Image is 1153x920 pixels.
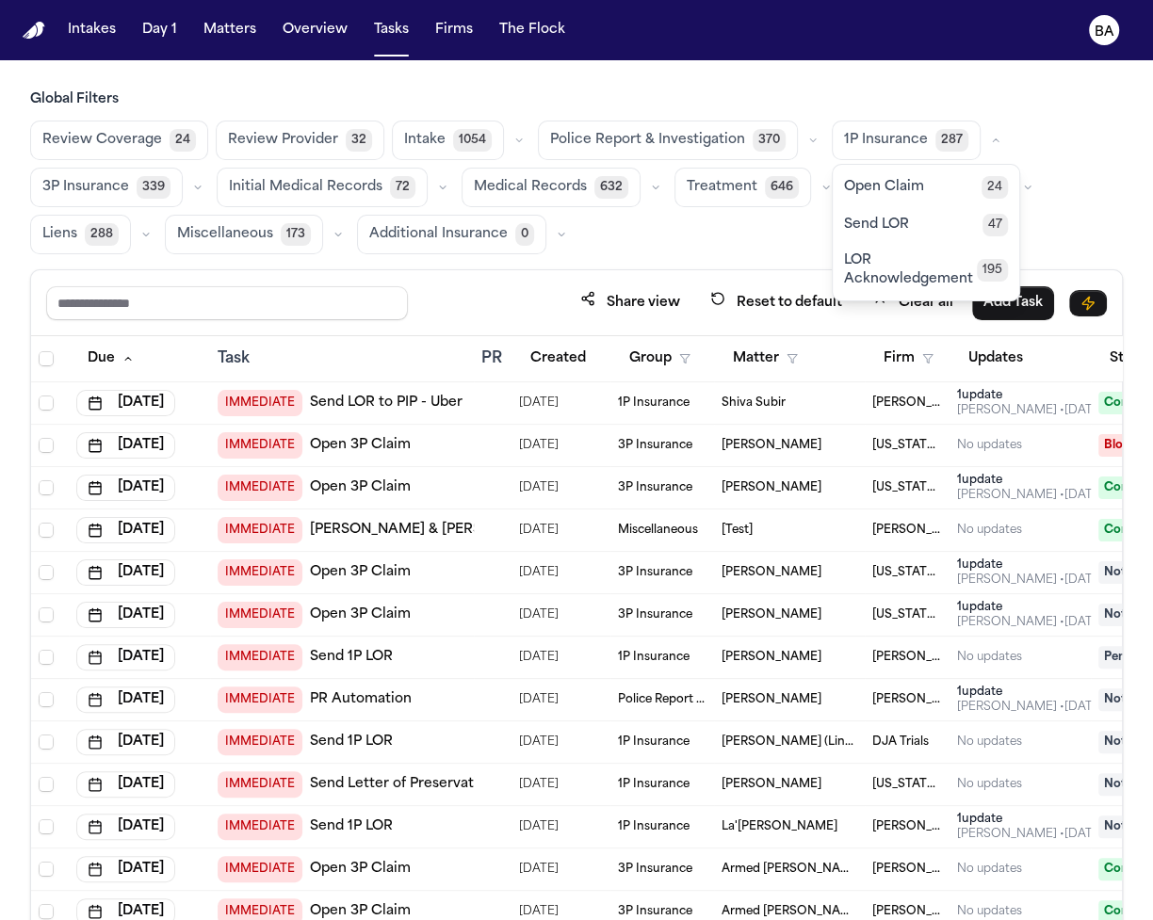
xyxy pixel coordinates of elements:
span: 3P Insurance [42,178,129,197]
span: Miscellaneous [177,225,273,244]
span: Open Claim [844,178,924,197]
button: Intakes [60,13,123,47]
span: 24 [982,176,1008,199]
a: Home [23,22,45,40]
button: 1P Insurance287 [832,121,981,160]
button: 3P Insurance339 [30,168,183,207]
span: Police Report & Investigation [550,131,745,150]
button: Medical Records632 [462,168,641,207]
span: Review Provider [228,131,338,150]
span: Initial Medical Records [229,178,382,197]
button: Overview [275,13,355,47]
button: Matters [196,13,264,47]
span: Treatment [687,178,757,197]
span: 288 [85,223,119,246]
span: 287 [935,129,968,152]
span: Additional Insurance [369,225,508,244]
span: 370 [753,129,786,152]
span: 1P Insurance [844,131,928,150]
button: Open Claim24 [833,169,1019,206]
button: Miscellaneous173 [165,215,323,254]
button: Tasks [366,13,416,47]
span: 47 [982,214,1008,236]
span: 632 [594,176,628,199]
span: 24 [170,129,196,152]
button: Initial Medical Records72 [217,168,428,207]
button: Add Task [972,286,1054,320]
span: LOR Acknowledgement [844,251,977,289]
button: Review Coverage24 [30,121,208,160]
span: 0 [515,223,534,246]
img: Finch Logo [23,22,45,40]
span: 195 [977,259,1008,282]
button: Firms [428,13,480,47]
button: Police Report & Investigation370 [538,121,798,160]
h3: Global Filters [30,90,1123,109]
span: Send LOR [844,216,909,234]
button: LOR Acknowledgement195 [833,244,1019,297]
span: Review Coverage [42,131,162,150]
span: 646 [765,176,799,199]
span: Intake [404,131,446,150]
button: Reset to default [699,285,853,320]
button: Additional Insurance0 [357,215,546,254]
button: Share view [569,285,691,320]
span: 1054 [453,129,492,152]
button: Liens288 [30,215,131,254]
span: 72 [390,176,415,199]
button: Review Provider32 [216,121,384,160]
span: Medical Records [474,178,587,197]
button: Treatment646 [674,168,811,207]
button: Day 1 [135,13,185,47]
button: Immediate Task [1069,290,1107,316]
button: The Flock [492,13,573,47]
button: Intake1054 [392,121,504,160]
span: 339 [137,176,171,199]
span: 173 [281,223,311,246]
button: Send LOR47 [833,206,1019,244]
span: Liens [42,225,77,244]
button: Clear all [861,285,965,320]
span: 32 [346,129,372,152]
